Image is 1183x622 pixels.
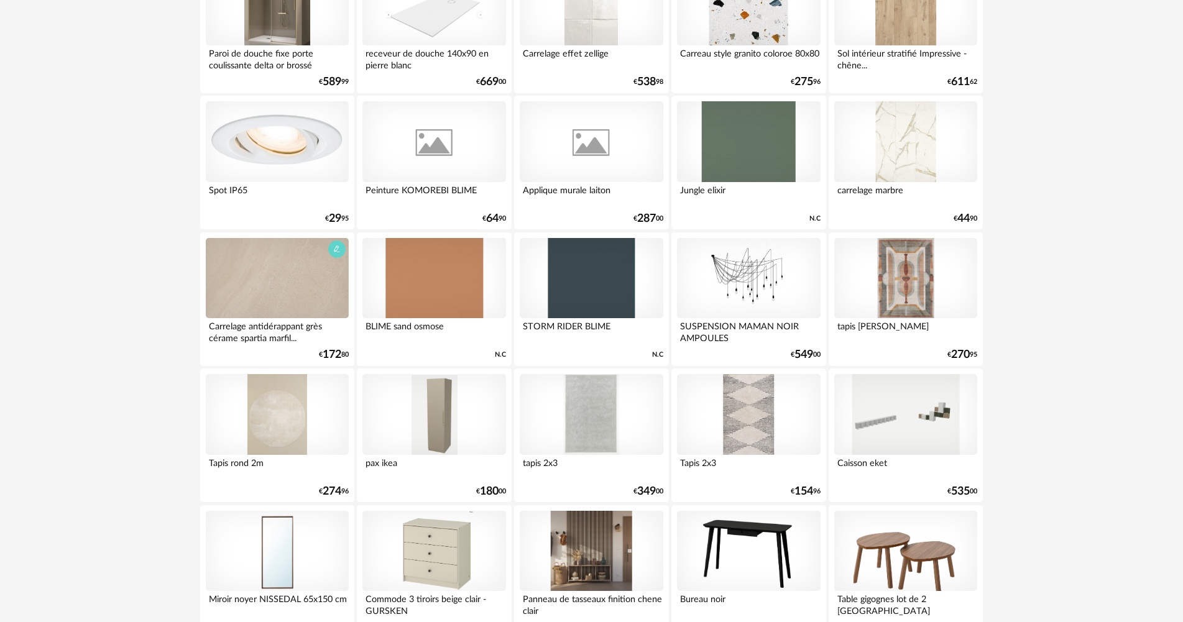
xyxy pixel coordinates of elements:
[951,487,970,496] span: 535
[206,591,349,616] div: Miroir noyer NISSEDAL 65x150 cm
[319,350,349,359] div: € 80
[362,455,505,480] div: pax ikea
[323,78,341,86] span: 589
[671,96,826,229] a: Jungle elixir Jungle elixir N.C
[323,350,341,359] span: 172
[809,214,821,223] span: N.C
[794,487,813,496] span: 154
[834,318,977,343] div: tapis [PERSON_NAME]
[319,487,349,496] div: € 96
[633,78,663,86] div: € 98
[200,368,354,502] a: Tapis rond 2m Tapis rond 2m €27496
[520,455,663,480] div: tapis 2x3
[329,214,341,223] span: 29
[476,487,506,496] div: € 00
[323,487,341,496] span: 274
[206,45,349,70] div: Paroi de douche fixe porte coulissante delta or brossé
[357,96,511,229] a: Peinture KOMOREBI BLIME Peinture KOMOREBI BLIME €6490
[362,45,505,70] div: receveur de douche 140x90 en pierre blanc
[206,318,349,343] div: Carrelage antidérappant grès cérame spartia marfil...
[829,232,983,366] a: tapis mara tapis [PERSON_NAME] €27095
[677,45,820,70] div: Carreau style granito coloroe 80x80
[362,182,505,207] div: Peinture KOMOREBI BLIME
[951,350,970,359] span: 270
[206,182,349,207] div: Spot IP65
[200,96,354,229] a: Spot IP65 Spot IP65 €2995
[637,214,656,223] span: 287
[325,214,349,223] div: € 95
[495,350,506,359] span: N.C
[637,487,656,496] span: 349
[486,214,499,223] span: 64
[677,591,820,616] div: Bureau noir
[957,214,970,223] span: 44
[951,78,970,86] span: 611
[791,350,821,359] div: € 00
[514,368,668,502] a: tapis 2x3 tapis 2x3 €34900
[671,232,826,366] a: SUSPENSION MAMAN NOIR AMPOULES SUSPENSION MAMAN NOIR AMPOULES €54900
[362,318,505,343] div: BLIME sand osmose
[791,78,821,86] div: € 96
[520,45,663,70] div: Carrelage effet zellige
[954,214,977,223] div: € 90
[520,318,663,343] div: STORM RIDER BLIME
[520,182,663,207] div: Applique murale laiton
[829,368,983,502] a: Caisson eket Caisson eket €53500
[829,96,983,229] a: carrelage marbre carrelage marbre €4490
[357,232,511,366] a: BLIME sand osmose BLIME sand osmose N.C
[947,350,977,359] div: € 95
[357,368,511,502] a: pax ikea pax ikea €18000
[794,350,813,359] span: 549
[834,455,977,480] div: Caisson eket
[677,455,820,480] div: Tapis 2x3
[514,96,668,229] a: Applique murale laiton Applique murale laiton €28700
[947,487,977,496] div: € 00
[947,78,977,86] div: € 62
[652,350,663,359] span: N.C
[791,487,821,496] div: € 96
[633,487,663,496] div: € 00
[200,232,354,366] a: Carrelage antidérappant grès cérame spartia marfil 60x120 Carrelage antidérappant grès cérame spa...
[671,368,826,502] a: Tapis 2x3 Tapis 2x3 €15496
[482,214,506,223] div: € 90
[480,487,499,496] span: 180
[677,182,820,207] div: Jungle elixir
[476,78,506,86] div: € 00
[633,214,663,223] div: € 00
[362,591,505,616] div: Commode 3 tiroirs beige clair - GURSKEN
[514,232,668,366] a: STORM RIDER BLIME STORM RIDER BLIME N.C
[319,78,349,86] div: € 99
[480,78,499,86] span: 669
[206,455,349,480] div: Tapis rond 2m
[677,318,820,343] div: SUSPENSION MAMAN NOIR AMPOULES
[834,182,977,207] div: carrelage marbre
[637,78,656,86] span: 538
[834,45,977,70] div: Sol intérieur stratifié Impressive - chêne...
[520,591,663,616] div: Panneau de tasseaux finition chene clair
[794,78,813,86] span: 275
[834,591,977,616] div: Table gigognes lot de 2 [GEOGRAPHIC_DATA]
